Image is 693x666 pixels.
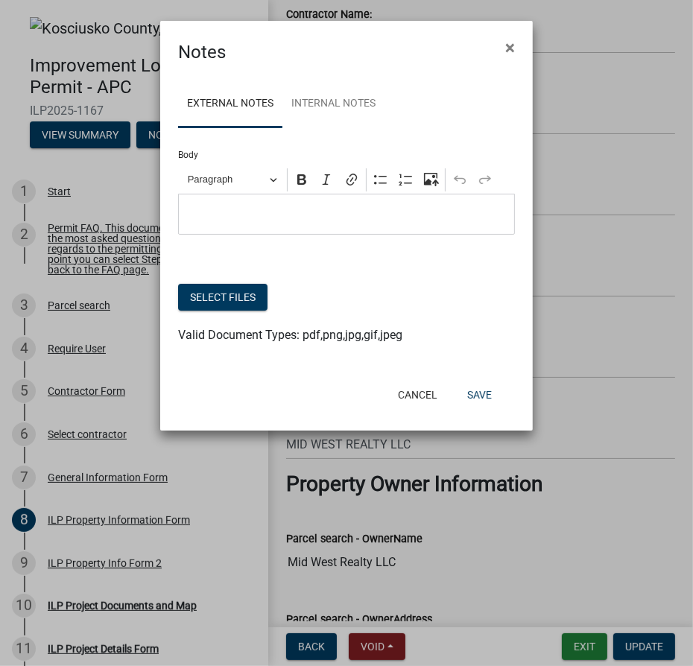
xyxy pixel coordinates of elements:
button: Close [493,27,527,69]
label: Body [178,150,198,159]
button: Cancel [386,381,449,408]
a: Internal Notes [282,80,385,128]
div: Editor toolbar [178,165,515,194]
div: Editor editing area: main. Press Alt+0 for help. [178,194,515,235]
h4: Notes [178,39,226,66]
a: External Notes [178,80,282,128]
button: Paragraph, Heading [181,168,284,191]
span: Valid Document Types: pdf,png,jpg,gif,jpeg [178,328,402,342]
button: Save [455,381,504,408]
button: Select files [178,284,268,311]
span: Paragraph [188,171,265,188]
span: × [505,37,515,58]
